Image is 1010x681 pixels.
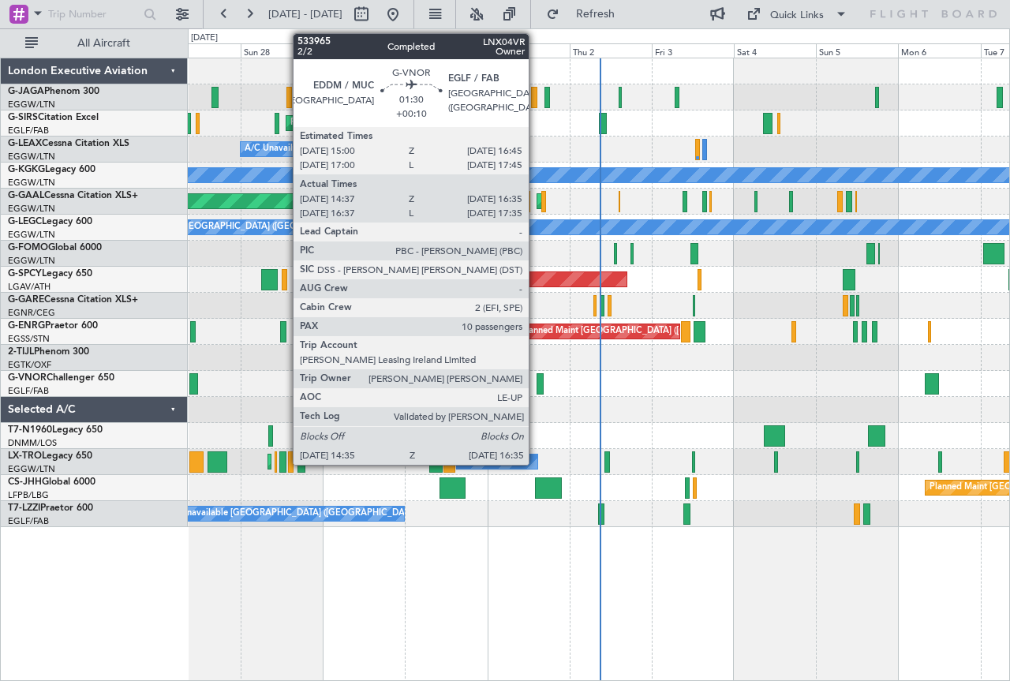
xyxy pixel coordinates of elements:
[8,347,34,357] span: 2-TIJL
[8,255,55,267] a: EGGW/LTN
[8,87,99,96] a: G-JAGAPhenom 300
[8,321,45,331] span: G-ENRG
[770,8,824,24] div: Quick Links
[8,503,40,513] span: T7-LZZI
[41,38,166,49] span: All Aircraft
[8,437,57,449] a: DNMM/LOS
[8,139,42,148] span: G-LEAX
[739,2,855,27] button: Quick Links
[8,87,44,96] span: G-JAGA
[8,477,42,487] span: CS-JHH
[490,32,517,45] div: [DATE]
[323,43,405,58] div: Mon 29
[8,425,103,435] a: T7-N1960Legacy 650
[8,229,55,241] a: EGGW/LTN
[8,243,102,253] a: G-FOMOGlobal 6000
[241,43,323,58] div: Sun 28
[8,269,42,279] span: G-SPCY
[563,9,629,20] span: Refresh
[8,359,51,371] a: EGTK/OXF
[734,43,816,58] div: Sat 4
[8,451,42,461] span: LX-TRO
[539,2,634,27] button: Refresh
[8,373,114,383] a: G-VNORChallenger 650
[8,295,44,305] span: G-GARE
[8,165,95,174] a: G-KGKGLegacy 600
[8,243,48,253] span: G-FOMO
[8,425,52,435] span: T7-N1960
[159,43,241,58] div: Sat 27
[8,99,55,110] a: EGGW/LTN
[8,203,55,215] a: EGGW/LTN
[816,43,898,58] div: Sun 5
[652,43,734,58] div: Fri 3
[898,43,980,58] div: Mon 6
[8,113,38,122] span: G-SIRS
[8,489,49,501] a: LFPB/LBG
[8,151,55,163] a: EGGW/LTN
[488,43,570,58] div: Wed 1
[268,7,342,21] span: [DATE] - [DATE]
[521,320,769,343] div: Planned Maint [GEOGRAPHIC_DATA] ([GEOGRAPHIC_DATA])
[8,373,47,383] span: G-VNOR
[8,113,99,122] a: G-SIRSCitation Excel
[8,333,50,345] a: EGSS/STN
[191,32,218,45] div: [DATE]
[8,385,49,397] a: EGLF/FAB
[245,137,310,161] div: A/C Unavailable
[8,451,92,461] a: LX-TROLegacy 650
[8,125,49,137] a: EGLF/FAB
[8,139,129,148] a: G-LEAXCessna Citation XLS
[290,111,539,135] div: Planned Maint [GEOGRAPHIC_DATA] ([GEOGRAPHIC_DATA])
[8,463,55,475] a: EGGW/LTN
[405,43,487,58] div: Tue 30
[17,31,171,56] button: All Aircraft
[8,515,49,527] a: EGLF/FAB
[8,269,92,279] a: G-SPCYLegacy 650
[48,2,139,26] input: Trip Number
[461,450,526,473] div: A/C Unavailable
[8,177,55,189] a: EGGW/LTN
[8,503,93,513] a: T7-LZZIPraetor 600
[354,268,505,291] div: Planned Maint [GEOGRAPHIC_DATA]
[8,217,92,226] a: G-LEGCLegacy 600
[111,215,368,239] div: A/C Unavailable [GEOGRAPHIC_DATA] ([GEOGRAPHIC_DATA])
[8,191,138,200] a: G-GAALCessna Citation XLS+
[8,165,45,174] span: G-KGKG
[163,502,419,526] div: A/C Unavailable [GEOGRAPHIC_DATA] ([GEOGRAPHIC_DATA])
[8,477,95,487] a: CS-JHHGlobal 6000
[8,295,138,305] a: G-GARECessna Citation XLS+
[8,217,42,226] span: G-LEGC
[8,347,89,357] a: 2-TIJLPhenom 300
[8,321,98,331] a: G-ENRGPraetor 600
[8,307,55,319] a: EGNR/CEG
[8,191,44,200] span: G-GAAL
[570,43,652,58] div: Thu 2
[8,281,50,293] a: LGAV/ATH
